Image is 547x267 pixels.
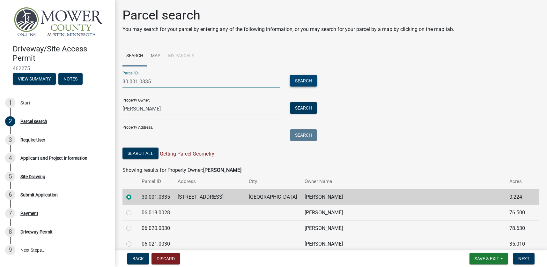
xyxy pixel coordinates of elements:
div: 1 [5,98,15,108]
div: 6 [5,190,15,200]
button: Back [127,253,149,264]
a: Search [122,46,147,66]
div: Parcel search [20,119,47,124]
button: Discard [152,253,180,264]
p: You may search for your parcel by entering any of the following information, or you may search fo... [122,26,454,33]
div: Require User [20,138,45,142]
wm-modal-confirm: Summary [13,77,56,82]
div: Driveway Permit [20,230,53,234]
span: Next [518,256,529,261]
wm-modal-confirm: Notes [58,77,83,82]
div: 7 [5,208,15,218]
button: Search [290,129,317,141]
td: [PERSON_NAME] [301,189,506,205]
div: 3 [5,135,15,145]
div: 2 [5,116,15,126]
h4: Driveway/Site Access Permit [13,44,110,63]
td: 06.018.0028 [138,205,174,220]
td: 30.001.0335 [138,189,174,205]
th: Owner Name [301,174,506,189]
div: 8 [5,227,15,237]
span: 462275 [13,65,102,72]
button: Search [290,75,317,87]
button: Notes [58,73,83,85]
th: Acres [506,174,532,189]
span: Getting Parcel Geometry [159,151,214,157]
th: Address [174,174,245,189]
button: Search All [122,148,159,159]
td: [PERSON_NAME] [301,205,506,220]
strong: [PERSON_NAME] [203,167,241,173]
button: Save & Exit [469,253,508,264]
td: [STREET_ADDRESS] [174,189,245,205]
button: Next [513,253,535,264]
h1: Parcel search [122,8,454,23]
span: Save & Exit [475,256,499,261]
span: Back [132,256,144,261]
div: 5 [5,172,15,182]
td: [GEOGRAPHIC_DATA] [245,189,301,205]
button: View Summary [13,73,56,85]
a: Map [147,46,164,66]
td: 35.010 [506,236,532,252]
td: 06.020.0030 [138,220,174,236]
div: Start [20,101,30,105]
div: Applicant and Project Information [20,156,87,160]
div: Site Drawing [20,174,45,179]
div: 9 [5,245,15,255]
td: 06.021.0030 [138,236,174,252]
div: Submit Application [20,193,58,197]
div: Payment [20,211,38,216]
button: Search [290,102,317,114]
td: [PERSON_NAME] [301,220,506,236]
div: Showing results for Property Owner: [122,166,539,174]
td: 78.630 [506,220,532,236]
td: 0.224 [506,189,532,205]
td: [PERSON_NAME] [301,236,506,252]
img: Mower County, Minnesota [13,7,105,38]
th: City [245,174,301,189]
th: Parcel ID [138,174,174,189]
div: 4 [5,153,15,163]
td: 76.500 [506,205,532,220]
